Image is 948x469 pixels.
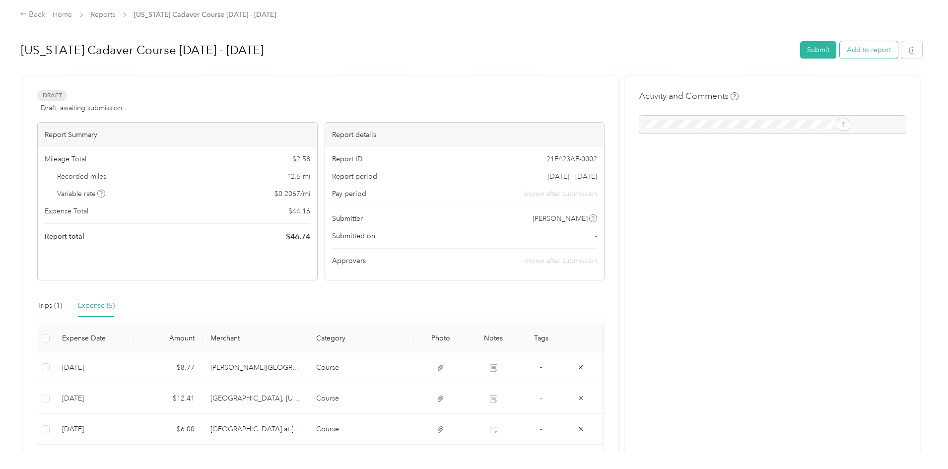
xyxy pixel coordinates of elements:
[547,171,597,182] span: [DATE] - [DATE]
[332,189,366,199] span: Pay period
[134,383,203,414] td: $12.41
[546,154,597,164] span: 21F423AF-0002
[595,231,597,241] span: -
[520,325,562,352] th: Tags
[308,383,414,414] td: Course
[203,414,308,445] td: Aloft Denver Airport at Gateway Park
[325,123,605,147] div: Report details
[37,90,67,101] span: Draft
[45,231,84,242] span: Report total
[54,414,134,445] td: 8-1-2025
[840,41,898,59] button: Add to report
[524,257,597,265] span: shown after submission
[134,325,203,352] th: Amount
[37,300,62,311] div: Trips (1)
[520,352,562,383] td: -
[203,383,308,414] td: Denver International Airport, Colorado
[524,189,597,199] span: shown after submission
[57,189,106,199] span: Variable rate
[540,425,542,433] span: -
[45,154,86,164] span: Mileage Total
[520,414,562,445] td: -
[286,231,310,243] span: $ 46.74
[287,171,310,182] span: 12.5 mi
[892,413,948,469] iframe: Everlance-gr Chat Button Frame
[57,171,106,182] span: Recorded miles
[54,352,134,383] td: 8-22-2025
[53,10,72,19] a: Home
[528,334,554,342] div: Tags
[308,325,414,352] th: Category
[292,154,310,164] span: $ 2.58
[45,206,88,216] span: Expense Total
[78,300,115,311] div: Expense (5)
[520,383,562,414] td: -
[203,352,308,383] td: McGhee Tyson Airport
[134,352,203,383] td: $8.77
[134,414,203,445] td: $6.00
[533,213,588,224] span: [PERSON_NAME]
[332,213,363,224] span: Submitter
[540,363,542,371] span: -
[332,256,366,266] span: Approvers
[288,206,310,216] span: $ 44.16
[54,383,134,414] td: 8-1-2025
[54,325,134,352] th: Expense Date
[332,171,377,182] span: Report period
[41,103,122,113] span: Draft, awaiting submission
[308,352,414,383] td: Course
[308,414,414,445] td: Course
[639,90,739,102] h4: Activity and Comments
[414,325,467,352] th: Photo
[540,394,542,402] span: -
[20,9,46,21] div: Back
[332,231,375,241] span: Submitted on
[38,123,317,147] div: Report Summary
[800,41,836,59] button: Submit
[91,10,115,19] a: Reports
[21,38,793,62] h1: Colorado Cadaver Course Aug 1 - 31, 2025
[134,9,276,20] span: [US_STATE] Cadaver Course [DATE] - [DATE]
[332,154,363,164] span: Report ID
[203,325,308,352] th: Merchant
[274,189,310,199] span: $ 0.2067 / mi
[467,325,520,352] th: Notes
